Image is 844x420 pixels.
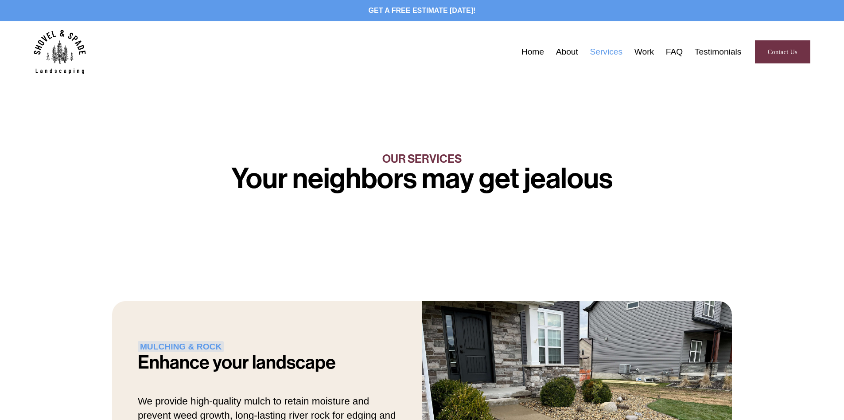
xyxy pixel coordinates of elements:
[590,45,622,59] a: Services
[382,152,462,166] span: OUR SERVICES
[521,45,544,59] a: Home
[138,341,224,352] strong: MULCHING & ROCK
[112,165,732,192] h1: Your neighbors may get jealous
[755,40,810,63] a: Contact Us
[666,45,683,59] a: FAQ
[556,45,578,59] a: About
[138,353,370,372] h2: Enhance your landscape
[34,30,86,74] img: Shovel &amp; Spade Landscaping
[634,45,654,59] a: Work
[695,45,742,59] a: Testimonials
